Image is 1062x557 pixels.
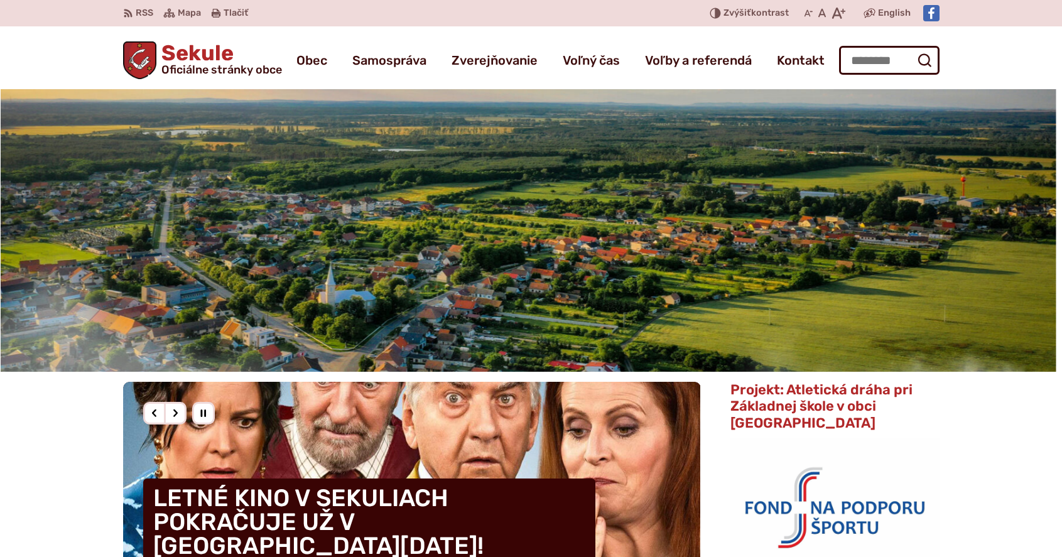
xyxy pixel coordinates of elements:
h1: Sekule [156,43,282,75]
span: Zvýšiť [723,8,751,18]
a: Voľby a referendá [645,43,752,78]
span: Projekt: Atletická dráha pri Základnej škole v obci [GEOGRAPHIC_DATA] [730,381,913,431]
a: Voľný čas [563,43,620,78]
div: Pozastaviť pohyb slajdera [192,402,215,425]
a: English [875,6,913,21]
a: Samospráva [352,43,426,78]
div: Nasledujúci slajd [164,402,187,425]
a: Logo Sekule, prejsť na domovskú stránku. [123,41,283,79]
span: Oficiálne stránky obce [161,64,282,75]
span: RSS [136,6,153,21]
a: Zverejňovanie [452,43,538,78]
span: kontrast [723,8,789,19]
span: English [878,6,911,21]
div: Predošlý slajd [143,402,166,425]
img: Prejsť na Facebook stránku [923,5,940,21]
a: Kontakt [777,43,825,78]
img: Prejsť na domovskú stránku [123,41,157,79]
span: Tlačiť [224,8,248,19]
span: Mapa [178,6,201,21]
a: Obec [296,43,327,78]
